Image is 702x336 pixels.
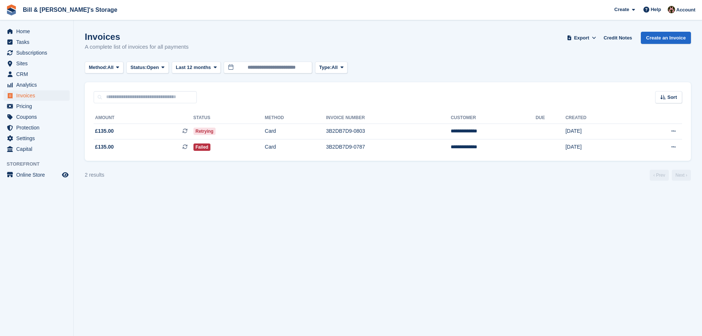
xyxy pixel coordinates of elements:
a: menu [4,101,70,111]
span: Last 12 months [176,64,211,71]
a: Bill & [PERSON_NAME]'s Storage [20,4,120,16]
span: Protection [16,122,60,133]
span: Coupons [16,112,60,122]
a: menu [4,133,70,143]
td: [DATE] [565,124,633,139]
img: stora-icon-8386f47178a22dfd0bd8f6a31ec36ba5ce8667c1dd55bd0f319d3a0aa187defe.svg [6,4,17,15]
span: CRM [16,69,60,79]
span: Pricing [16,101,60,111]
span: Storefront [7,160,73,168]
button: Type: All [315,62,347,74]
a: menu [4,90,70,101]
span: Create [614,6,629,13]
span: £135.00 [95,127,114,135]
span: Account [676,6,695,14]
span: £135.00 [95,143,114,151]
h1: Invoices [85,32,189,42]
button: Status: Open [126,62,169,74]
th: Created [565,112,633,124]
th: Due [535,112,565,124]
a: menu [4,80,70,90]
a: Credit Notes [601,32,635,44]
span: Subscriptions [16,48,60,58]
span: Invoices [16,90,60,101]
span: Failed [193,143,211,151]
a: menu [4,48,70,58]
a: menu [4,69,70,79]
td: 3B2DB7D9-0787 [326,139,451,155]
a: menu [4,26,70,37]
span: Status: [130,64,147,71]
img: Jack Bottesch [668,6,675,13]
div: 2 results [85,171,104,179]
span: Sort [667,94,677,101]
td: [DATE] [565,139,633,155]
span: Settings [16,133,60,143]
th: Invoice Number [326,112,451,124]
span: Sites [16,58,60,69]
span: Capital [16,144,60,154]
a: Next [672,170,691,181]
span: Analytics [16,80,60,90]
button: Method: All [85,62,123,74]
a: Create an Invoice [641,32,691,44]
span: Open [147,64,159,71]
a: menu [4,144,70,154]
span: Type: [319,64,332,71]
span: Online Store [16,170,60,180]
a: menu [4,37,70,47]
td: 3B2DB7D9-0803 [326,124,451,139]
a: menu [4,112,70,122]
a: menu [4,170,70,180]
th: Amount [94,112,193,124]
span: Tasks [16,37,60,47]
span: Retrying [193,128,216,135]
td: Card [265,124,326,139]
span: Method: [89,64,108,71]
a: menu [4,122,70,133]
nav: Page [648,170,692,181]
span: All [108,64,114,71]
th: Method [265,112,326,124]
p: A complete list of invoices for all payments [85,43,189,51]
button: Export [565,32,598,44]
span: Home [16,26,60,37]
td: Card [265,139,326,155]
button: Last 12 months [172,62,221,74]
th: Status [193,112,265,124]
span: Help [651,6,661,13]
span: Export [574,34,589,42]
a: Preview store [61,170,70,179]
span: All [332,64,338,71]
a: Previous [650,170,669,181]
a: menu [4,58,70,69]
th: Customer [451,112,535,124]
